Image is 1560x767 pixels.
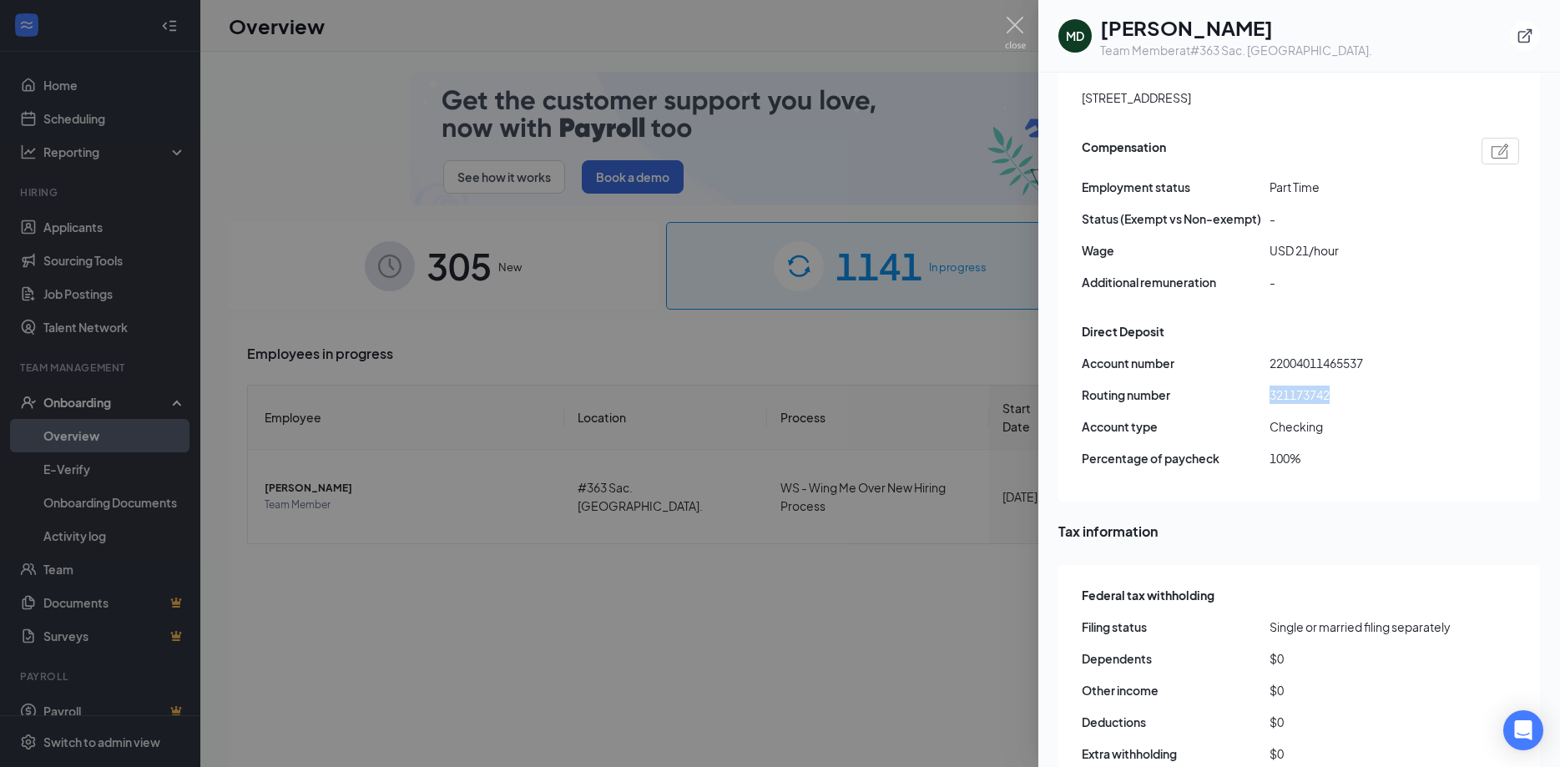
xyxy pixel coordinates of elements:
[1058,521,1540,542] span: Tax information
[1082,649,1270,668] span: Dependents
[1270,417,1457,436] span: Checking
[1082,354,1270,372] span: Account number
[1270,209,1457,228] span: -
[1082,449,1270,467] span: Percentage of paycheck
[1082,138,1166,164] span: Compensation
[1082,88,1191,107] span: [STREET_ADDRESS]
[1270,713,1457,731] span: $0
[1066,28,1084,44] div: MD
[1082,322,1164,341] span: Direct Deposit
[1510,21,1540,51] button: ExternalLink
[1082,417,1270,436] span: Account type
[1517,28,1533,44] svg: ExternalLink
[1082,241,1270,260] span: Wage
[1270,681,1457,699] span: $0
[1082,618,1270,636] span: Filing status
[1082,681,1270,699] span: Other income
[1270,273,1457,291] span: -
[1100,13,1372,42] h1: [PERSON_NAME]
[1270,354,1457,372] span: 22004011465537
[1100,42,1372,58] div: Team Member at #363 Sac. [GEOGRAPHIC_DATA].
[1503,710,1543,750] div: Open Intercom Messenger
[1082,744,1270,763] span: Extra withholding
[1082,273,1270,291] span: Additional remuneration
[1082,586,1214,604] span: Federal tax withholding
[1082,713,1270,731] span: Deductions
[1270,649,1457,668] span: $0
[1270,241,1457,260] span: USD 21/hour
[1270,744,1457,763] span: $0
[1270,386,1457,404] span: 321173742
[1082,386,1270,404] span: Routing number
[1270,178,1457,196] span: Part Time
[1082,178,1270,196] span: Employment status
[1082,209,1270,228] span: Status (Exempt vs Non-exempt)
[1270,449,1457,467] span: 100%
[1270,618,1457,636] span: Single or married filing separately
